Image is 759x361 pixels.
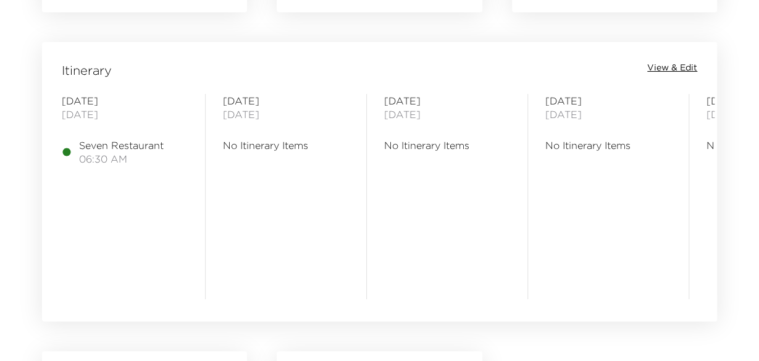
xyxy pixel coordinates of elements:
[62,108,188,121] span: [DATE]
[62,62,112,79] span: Itinerary
[384,94,510,108] span: [DATE]
[384,138,510,152] span: No Itinerary Items
[647,62,697,74] button: View & Edit
[79,138,164,152] span: Seven Restaurant
[223,108,349,121] span: [DATE]
[79,152,164,166] span: 06:30 AM
[223,94,349,108] span: [DATE]
[545,138,671,152] span: No Itinerary Items
[545,108,671,121] span: [DATE]
[545,94,671,108] span: [DATE]
[62,94,188,108] span: [DATE]
[223,138,349,152] span: No Itinerary Items
[384,108,510,121] span: [DATE]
